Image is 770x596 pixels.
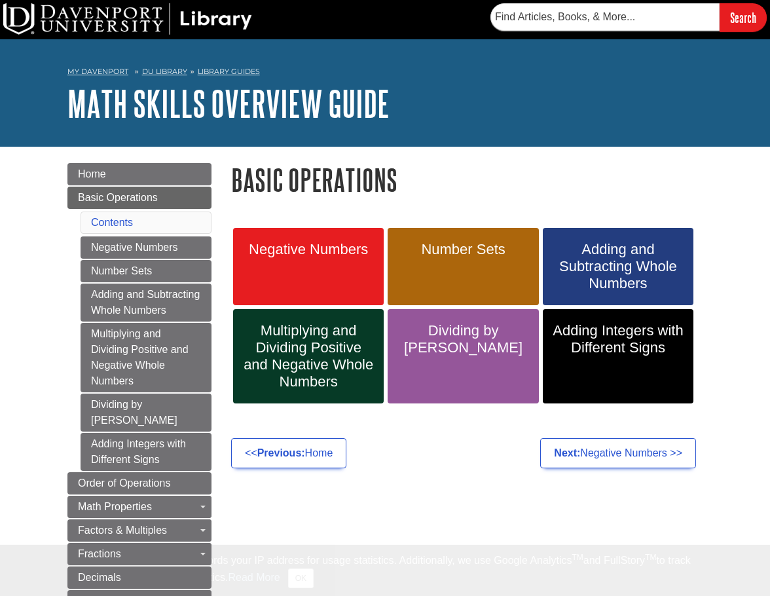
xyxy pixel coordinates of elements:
[257,447,305,458] strong: Previous:
[67,472,211,494] a: Order of Operations
[233,309,384,403] a: Multiplying and Dividing Positive and Negative Whole Numbers
[397,322,528,356] span: Dividing by [PERSON_NAME]
[81,236,211,259] a: Negative Numbers
[231,163,703,196] h1: Basic Operations
[233,228,384,305] a: Negative Numbers
[81,323,211,392] a: Multiplying and Dividing Positive and Negative Whole Numbers
[78,477,170,489] span: Order of Operations
[288,568,314,588] button: Close
[243,322,374,390] span: Multiplying and Dividing Positive and Negative Whole Numbers
[67,66,128,77] a: My Davenport
[543,309,693,403] a: Adding Integers with Different Signs
[78,525,167,536] span: Factors & Multiples
[81,284,211,322] a: Adding and Subtracting Whole Numbers
[543,228,693,305] a: Adding and Subtracting Whole Numbers
[67,519,211,542] a: Factors & Multiples
[3,3,252,35] img: DU Library
[78,501,152,512] span: Math Properties
[490,3,767,31] form: Searches DU Library's articles, books, and more
[397,241,528,258] span: Number Sets
[572,553,583,562] sup: TM
[228,572,280,583] a: Read More
[231,438,346,468] a: <<Previous:Home
[198,67,260,76] a: Library Guides
[554,447,580,458] strong: Next:
[67,567,211,589] a: Decimals
[553,322,684,356] span: Adding Integers with Different Signs
[91,217,133,228] a: Contents
[67,83,390,124] a: Math Skills Overview Guide
[553,241,684,292] span: Adding and Subtracting Whole Numbers
[67,63,703,84] nav: breadcrumb
[540,438,696,468] a: Next:Negative Numbers >>
[67,187,211,209] a: Basic Operations
[78,168,106,179] span: Home
[78,572,121,583] span: Decimals
[67,553,703,588] div: This site uses cookies and records your IP address for usage statistics. Additionally, we use Goo...
[67,543,211,565] a: Fractions
[388,309,538,403] a: Dividing by [PERSON_NAME]
[81,433,211,471] a: Adding Integers with Different Signs
[645,553,656,562] sup: TM
[81,394,211,432] a: Dividing by [PERSON_NAME]
[490,3,720,31] input: Find Articles, Books, & More...
[388,228,538,305] a: Number Sets
[78,548,121,559] span: Fractions
[78,192,158,203] span: Basic Operations
[67,163,211,185] a: Home
[67,496,211,518] a: Math Properties
[81,260,211,282] a: Number Sets
[142,67,187,76] a: DU Library
[720,3,767,31] input: Search
[243,241,374,258] span: Negative Numbers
